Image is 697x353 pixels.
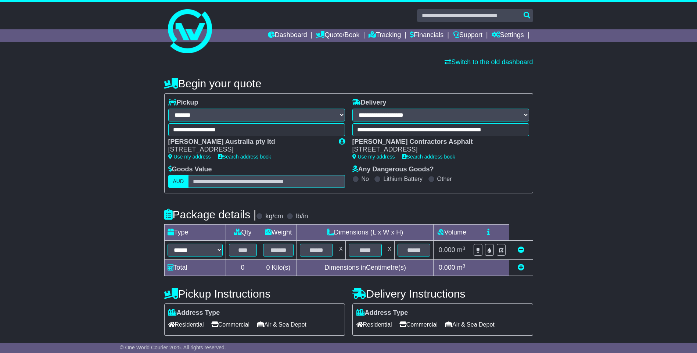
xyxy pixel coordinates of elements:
label: Address Type [356,309,408,317]
td: Qty [226,225,260,241]
span: Residential [168,319,204,330]
a: Financials [410,29,443,42]
label: Lithium Battery [383,175,423,182]
td: x [336,241,346,260]
a: Add new item [518,264,524,271]
sup: 3 [463,263,466,269]
span: m [457,264,466,271]
label: Pickup [168,99,198,107]
label: lb/in [296,212,308,221]
td: Kilo(s) [260,260,297,276]
span: Commercial [211,319,249,330]
td: Dimensions in Centimetre(s) [297,260,434,276]
td: Weight [260,225,297,241]
td: 0 [226,260,260,276]
label: No [362,175,369,182]
div: [PERSON_NAME] Contractors Asphalt [352,138,522,146]
span: © One World Courier 2025. All rights reserved. [120,345,226,350]
label: Goods Value [168,165,212,174]
span: m [457,246,466,254]
label: AUD [168,175,189,188]
a: Switch to the old dashboard [445,58,533,66]
a: Remove this item [518,246,524,254]
td: Dimensions (L x W x H) [297,225,434,241]
td: Total [164,260,226,276]
span: Air & Sea Depot [445,319,495,330]
h4: Pickup Instructions [164,288,345,300]
div: [STREET_ADDRESS] [352,146,522,154]
a: Use my address [168,154,211,160]
span: 0.000 [439,246,455,254]
label: Address Type [168,309,220,317]
span: Air & Sea Depot [257,319,306,330]
label: Delivery [352,99,387,107]
h4: Begin your quote [164,77,533,90]
label: Any Dangerous Goods? [352,165,434,174]
div: [PERSON_NAME] Australia pty ltd [168,138,331,146]
sup: 3 [463,245,466,251]
label: Other [437,175,452,182]
a: Support [453,29,482,42]
a: Search address book [218,154,271,160]
td: x [385,241,394,260]
span: 0 [266,264,270,271]
a: Quote/Book [316,29,359,42]
label: kg/cm [265,212,283,221]
div: [STREET_ADDRESS] [168,146,331,154]
h4: Delivery Instructions [352,288,533,300]
td: Type [164,225,226,241]
td: Volume [434,225,470,241]
a: Tracking [369,29,401,42]
h4: Package details | [164,208,256,221]
a: Dashboard [268,29,307,42]
span: Commercial [399,319,438,330]
a: Use my address [352,154,395,160]
span: 0.000 [439,264,455,271]
a: Settings [492,29,524,42]
span: Residential [356,319,392,330]
a: Search address book [402,154,455,160]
